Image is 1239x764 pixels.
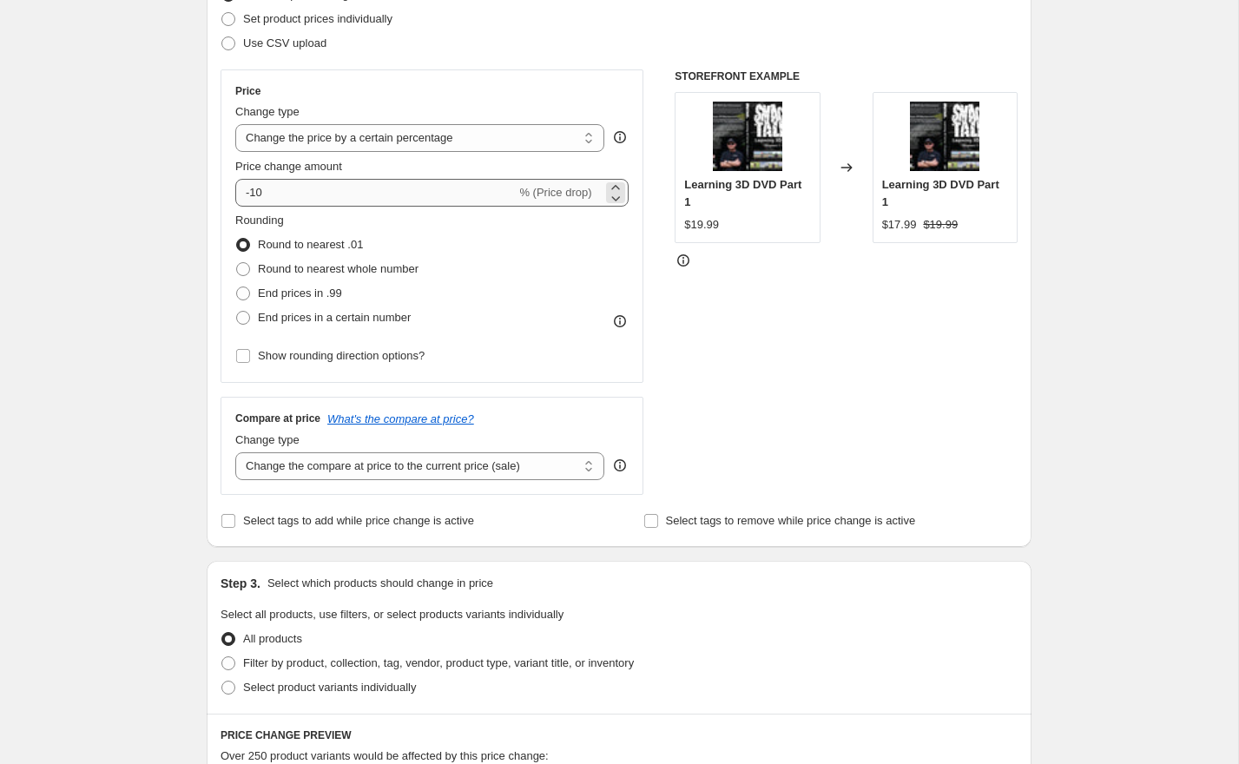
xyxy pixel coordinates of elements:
[235,105,300,118] span: Change type
[258,286,342,300] span: End prices in .99
[666,514,916,527] span: Select tags to remove while price change is active
[713,102,782,171] img: SM-DVD1-2_80x.jpg
[235,412,320,425] h3: Compare at price
[923,216,958,234] strike: $19.99
[235,179,516,207] input: -15
[258,311,411,324] span: End prices in a certain number
[684,178,801,208] span: Learning 3D DVD Part 1
[221,608,563,621] span: Select all products, use filters, or select products variants individually
[611,457,629,474] div: help
[235,84,260,98] h3: Price
[221,728,1018,742] h6: PRICE CHANGE PREVIEW
[243,681,416,694] span: Select product variants individually
[243,632,302,645] span: All products
[882,178,999,208] span: Learning 3D DVD Part 1
[258,238,363,251] span: Round to nearest .01
[235,160,342,173] span: Price change amount
[243,36,326,49] span: Use CSV upload
[910,102,979,171] img: SM-DVD1-2_80x.jpg
[243,12,392,25] span: Set product prices individually
[235,214,284,227] span: Rounding
[221,749,549,762] span: Over 250 product variants would be affected by this price change:
[519,186,591,199] span: % (Price drop)
[235,433,300,446] span: Change type
[882,216,917,234] div: $17.99
[675,69,1018,83] h6: STOREFRONT EXAMPLE
[243,656,634,669] span: Filter by product, collection, tag, vendor, product type, variant title, or inventory
[243,514,474,527] span: Select tags to add while price change is active
[327,412,474,425] button: What's the compare at price?
[611,128,629,146] div: help
[221,575,260,592] h2: Step 3.
[684,216,719,234] div: $19.99
[258,349,425,362] span: Show rounding direction options?
[258,262,418,275] span: Round to nearest whole number
[267,575,493,592] p: Select which products should change in price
